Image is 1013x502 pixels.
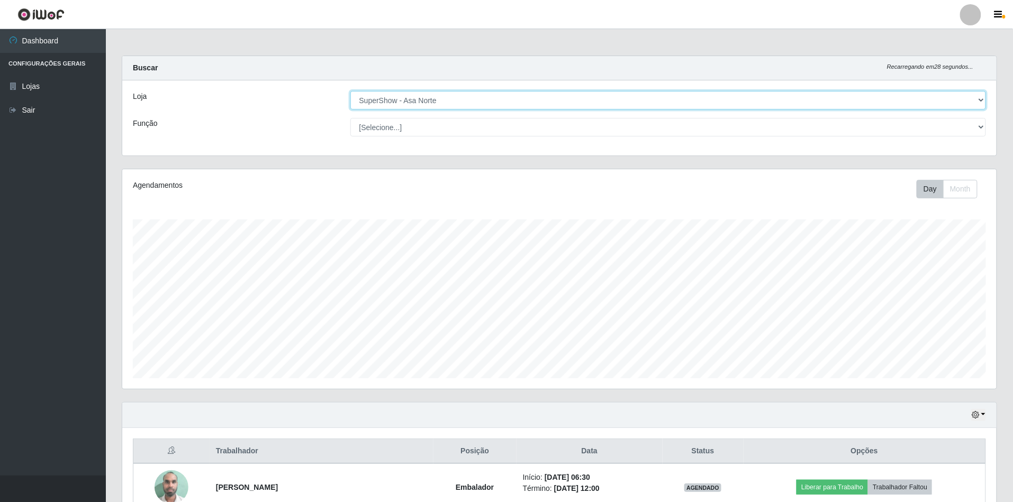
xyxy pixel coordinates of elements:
[545,473,590,481] time: [DATE] 06:30
[868,480,932,495] button: Trabalhador Faltou
[133,180,479,191] div: Agendamentos
[917,180,978,198] div: First group
[523,472,656,483] li: Início:
[887,63,973,70] i: Recarregando em 28 segundos...
[433,439,517,464] th: Posição
[456,483,494,491] strong: Embalador
[744,439,986,464] th: Opções
[797,480,868,495] button: Liberar para Trabalho
[210,439,433,464] th: Trabalhador
[216,483,278,491] strong: [PERSON_NAME]
[684,483,721,492] span: AGENDADO
[554,484,600,492] time: [DATE] 12:00
[133,118,158,129] label: Função
[523,483,656,494] li: Término:
[917,180,944,198] button: Day
[133,63,158,72] strong: Buscar
[917,180,986,198] div: Toolbar with button groups
[517,439,663,464] th: Data
[17,8,65,21] img: CoreUI Logo
[943,180,978,198] button: Month
[663,439,744,464] th: Status
[133,91,147,102] label: Loja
